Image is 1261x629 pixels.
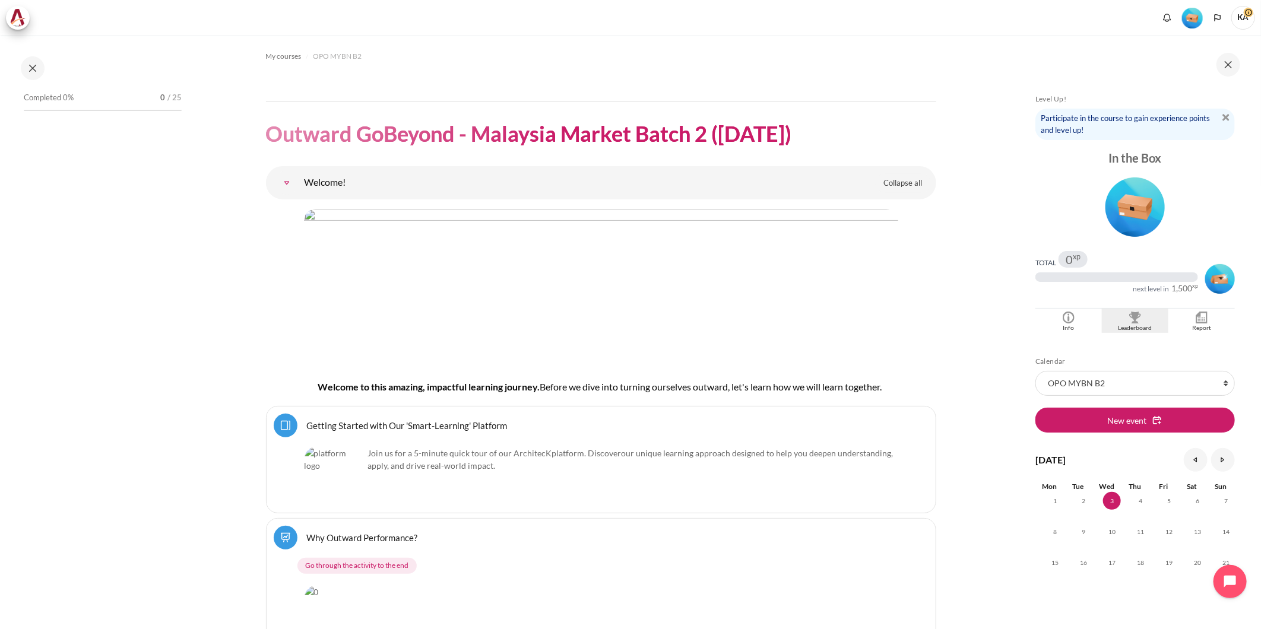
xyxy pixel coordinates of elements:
span: 14 [1217,523,1235,541]
a: Info [1035,309,1102,333]
span: 0 [1066,253,1073,265]
a: Why Outward Performance? [307,532,418,543]
div: Level #2 [1205,262,1235,294]
div: next level in [1133,284,1169,294]
span: 9 [1075,523,1092,541]
span: 19 [1160,554,1178,571]
span: Fri [1159,482,1168,491]
h5: Level Up! [1035,94,1235,104]
p: Join us for a 5-minute quick tour of our ArchitecK platform. Discover [305,447,898,472]
span: 17 [1103,554,1121,571]
span: 23 [1075,584,1092,602]
div: In the Box [1035,150,1235,166]
div: Participate in the course to gain experience points and level up! [1035,109,1235,140]
span: OPO MYBN B2 [313,51,362,62]
span: 7 [1217,492,1235,510]
span: 1,500 [1171,284,1192,293]
span: Sun [1215,482,1227,491]
span: 18 [1132,554,1149,571]
div: 0 [1066,253,1081,265]
span: 20 [1189,554,1206,571]
span: Mon [1043,482,1057,491]
span: 8 [1046,523,1064,541]
button: New event [1035,408,1235,433]
span: 27 [1189,584,1206,602]
span: My courses [266,51,302,62]
img: Architeck [9,9,26,27]
span: xp [1192,284,1198,288]
span: xp [1073,254,1081,259]
span: 13 [1189,523,1206,541]
span: B [540,381,546,392]
img: platform logo [305,447,364,506]
span: Tue [1073,482,1084,491]
span: 26 [1160,584,1178,602]
img: Level #1 [1105,177,1165,237]
a: Dismiss notice [1222,112,1230,121]
span: New event [1107,414,1146,427]
a: Leaderboard [1102,309,1168,333]
span: 0 [160,92,165,104]
span: Wed [1099,482,1114,491]
h5: Calendar [1035,357,1235,366]
a: Getting Started with Our 'Smart-Learning' Platform [307,420,508,431]
span: 22 [1046,584,1064,602]
div: Info [1038,323,1099,333]
span: Thu [1129,482,1142,491]
span: 1 [1046,492,1064,510]
a: Collapse all [875,173,932,193]
div: Report [1171,323,1232,333]
span: 21 [1217,554,1235,571]
img: Dismiss notice [1222,114,1230,121]
span: efore we dive into turning ourselves outward, let's learn how we will learn together. [546,381,882,392]
span: 24 [1103,584,1121,602]
span: Go through the activity to the end [305,560,408,571]
span: 5 [1160,492,1178,510]
div: Level #1 [1035,173,1235,237]
td: Today [1092,492,1121,523]
a: Architeck Architeck [6,6,36,30]
h1: Outward GoBeyond - Malaysia Market Batch 2 ([DATE]) [266,120,792,148]
img: Level #1 [1182,8,1203,28]
span: 11 [1132,523,1149,541]
a: Report [1168,309,1235,333]
h4: [DATE] [1035,453,1066,467]
a: Level #1 [1177,7,1208,28]
span: 15 [1046,554,1064,571]
div: Show notification window with no new notifications [1158,9,1176,27]
a: Welcome! [275,171,299,195]
span: Completed 0% [24,92,74,104]
span: 10 [1103,523,1121,541]
div: Leaderboard [1105,323,1165,333]
span: our unique learning approach designed to help you deepen understanding, apply, and drive real-wor... [368,448,894,471]
div: Completion requirements for Why Outward Performance? [297,555,910,577]
a: OPO MYBN B2 [313,49,362,63]
h4: Welcome to this amazing, impactful learning journey. [304,380,898,394]
a: My courses [266,49,302,63]
a: Completed 0% 0 / 25 [24,90,182,123]
a: User menu [1231,6,1255,30]
button: Languages [1209,9,1227,27]
img: Level #2 [1205,264,1235,294]
span: 25 [1132,584,1149,602]
span: 3 [1103,492,1121,510]
span: / 25 [167,92,182,104]
span: Sat [1187,482,1197,491]
span: 4 [1132,492,1149,510]
div: Level #1 [1182,7,1203,28]
span: 12 [1160,523,1178,541]
span: 2 [1075,492,1092,510]
span: . [368,448,894,471]
span: Collapse all [884,177,923,189]
div: Total [1035,258,1056,268]
span: KA [1231,6,1255,30]
span: 6 [1189,492,1206,510]
span: 16 [1075,554,1092,571]
nav: Navigation bar [266,47,936,66]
